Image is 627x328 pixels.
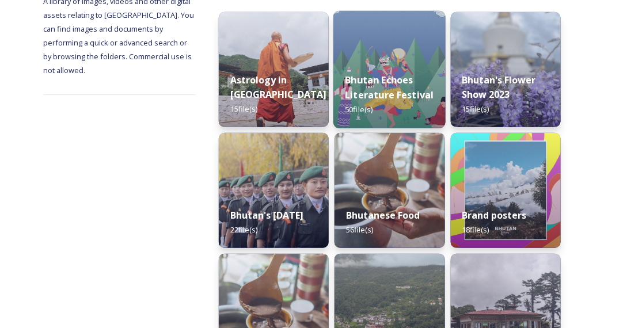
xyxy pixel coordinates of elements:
[451,133,561,248] img: Bhutan_Believe_800_1000_4.jpg
[335,133,444,248] img: Bumdeling%2520090723%2520by%2520Amp%2520Sripimanwat-4.jpg
[230,209,303,222] strong: Bhutan's [DATE]
[219,133,329,248] img: Bhutan%2520National%2520Day10.jpg
[451,12,561,127] img: Bhutan%2520Flower%2520Show2.jpg
[462,209,527,222] strong: Brand posters
[345,74,434,101] strong: Bhutan Echoes Literature Festival
[230,104,257,114] span: 15 file(s)
[230,74,326,101] strong: Astrology in [GEOGRAPHIC_DATA]
[462,224,489,235] span: 18 file(s)
[346,209,420,222] strong: Bhutanese Food
[462,74,536,101] strong: Bhutan's Flower Show 2023
[219,12,329,127] img: _SCH1465.jpg
[462,104,489,114] span: 15 file(s)
[333,11,446,128] img: Bhutan%2520Echoes7.jpg
[346,224,373,235] span: 56 file(s)
[230,224,257,235] span: 22 file(s)
[345,104,373,115] span: 50 file(s)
